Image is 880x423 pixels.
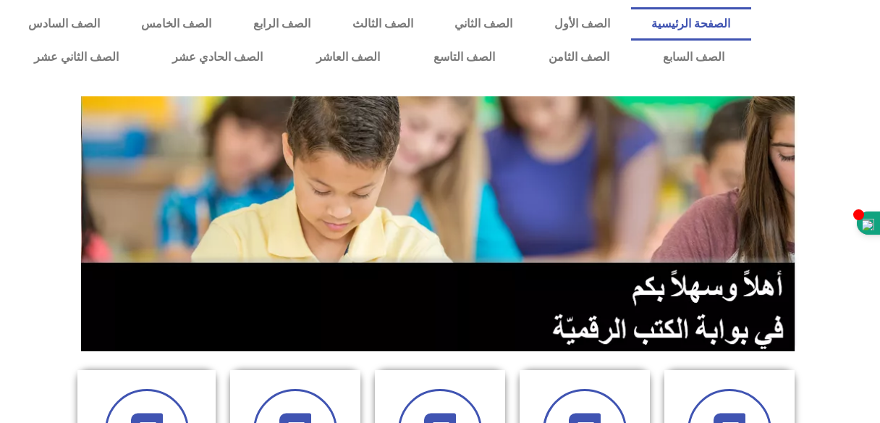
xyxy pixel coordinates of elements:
a: الصف الثاني عشر [7,41,145,74]
a: الصف الرابع [232,7,331,41]
a: الصف الحادي عشر [145,41,289,74]
a: الصف الثالث [331,7,434,41]
a: الصفحة الرئيسية [631,7,752,41]
a: الصف الثامن [522,41,636,74]
a: الصف الأول [533,7,631,41]
a: الصف السادس [7,7,121,41]
a: الصف العاشر [289,41,407,74]
a: الصف الثاني [433,7,533,41]
a: الصف الخامس [121,7,233,41]
a: الصف السابع [636,41,751,74]
a: الصف التاسع [407,41,522,74]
